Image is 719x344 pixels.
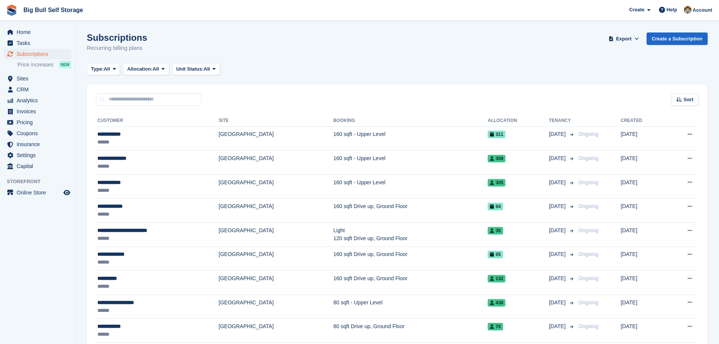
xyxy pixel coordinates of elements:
span: Ongoing [578,227,598,233]
span: Ongoing [578,155,598,161]
span: Ongoing [578,203,598,209]
span: Home [17,27,62,37]
span: [DATE] [549,275,567,282]
span: [DATE] [549,202,567,210]
td: [GEOGRAPHIC_DATA] [219,126,333,151]
span: Pricing [17,117,62,128]
th: Created [620,115,665,127]
a: menu [4,49,71,59]
a: Preview store [62,188,71,197]
td: [DATE] [620,295,665,319]
span: [DATE] [549,154,567,162]
td: [DATE] [620,199,665,223]
span: Ongoing [578,323,598,329]
p: Recurring billing plans [87,44,147,52]
a: Big Bull Self Storage [20,4,86,16]
a: menu [4,95,71,106]
span: 132 [488,275,505,282]
span: Create [629,6,644,14]
span: Analytics [17,95,62,106]
td: [DATE] [620,319,665,343]
td: [GEOGRAPHIC_DATA] [219,151,333,175]
td: 160 sqft Drive up, Ground Floor [333,247,488,271]
span: Account [693,6,712,14]
span: All [152,65,159,73]
span: Online Store [17,187,62,198]
a: menu [4,128,71,139]
td: [DATE] [620,271,665,295]
td: [GEOGRAPHIC_DATA] [219,247,333,271]
th: Site [219,115,333,127]
a: Create a Subscription [647,32,708,45]
td: 160 sqft Drive up, Ground Floor [333,199,488,223]
button: Type: All [87,63,120,76]
a: menu [4,117,71,128]
td: 160 sqft - Upper Level [333,151,488,175]
span: Price increases [17,61,54,68]
td: [GEOGRAPHIC_DATA] [219,223,333,247]
span: Unit Status: [176,65,204,73]
div: NEW [59,61,71,68]
td: [DATE] [620,126,665,151]
th: Allocation [488,115,549,127]
span: [DATE] [549,130,567,138]
span: Ongoing [578,131,598,137]
span: Tasks [17,38,62,48]
img: Mike Llewellen Palmer [684,6,691,14]
span: 05 [488,251,503,258]
span: Ongoing [578,299,598,305]
span: 70 [488,323,503,330]
span: Ongoing [578,179,598,185]
img: stora-icon-8386f47178a22dfd0bd8f6a31ec36ba5ce8667c1dd55bd0f319d3a0aa187defe.svg [6,5,17,16]
span: Ongoing [578,251,598,257]
span: Type: [91,65,104,73]
td: [DATE] [620,151,665,175]
span: Sort [684,96,693,103]
button: Export [607,32,640,45]
span: Ongoing [578,275,598,281]
a: menu [4,73,71,84]
span: Coupons [17,128,62,139]
span: Allocation: [127,65,152,73]
td: [GEOGRAPHIC_DATA] [219,295,333,319]
span: Insurance [17,139,62,150]
h1: Subscriptions [87,32,147,43]
td: 80 sqft - Upper Level [333,295,488,319]
td: [DATE] [620,247,665,271]
span: Export [616,35,631,43]
td: 160 sqft Drive up, Ground Floor [333,271,488,295]
span: All [204,65,210,73]
button: Allocation: All [123,63,169,76]
td: 160 sqft - Upper Level [333,126,488,151]
td: 160 sqft - Upper Level [333,174,488,199]
span: 311 [488,131,505,138]
span: 305 [488,179,505,187]
span: 438 [488,299,505,307]
span: [DATE] [549,250,567,258]
span: Settings [17,150,62,160]
a: menu [4,150,71,160]
span: CRM [17,84,62,95]
th: Customer [96,115,219,127]
th: Booking [333,115,488,127]
span: [DATE] [549,299,567,307]
td: [GEOGRAPHIC_DATA] [219,319,333,343]
span: Storefront [7,178,75,185]
span: 35 [488,227,503,234]
td: [DATE] [620,174,665,199]
span: 04 [488,203,503,210]
span: 309 [488,155,505,162]
a: menu [4,161,71,171]
td: [GEOGRAPHIC_DATA] [219,271,333,295]
span: [DATE] [549,322,567,330]
span: All [104,65,110,73]
span: Capital [17,161,62,171]
a: menu [4,27,71,37]
span: [DATE] [549,179,567,187]
a: Price increases NEW [17,60,71,69]
td: Light 120 sqft Drive up, Ground Floor [333,223,488,247]
a: menu [4,139,71,150]
th: Tenancy [549,115,575,127]
td: [GEOGRAPHIC_DATA] [219,174,333,199]
button: Unit Status: All [172,63,220,76]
